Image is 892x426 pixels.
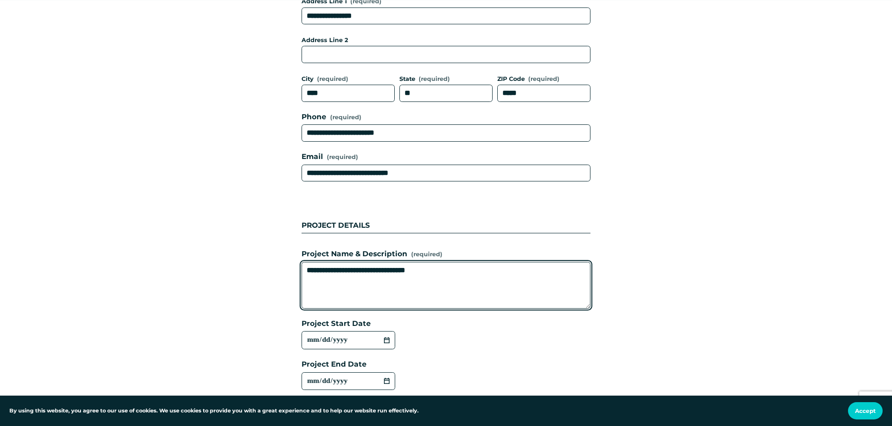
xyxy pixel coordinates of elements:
input: ZIP Code [497,85,590,102]
div: ZIP Code [497,74,590,85]
input: Address Line 1 [302,7,590,25]
input: Address Line 2 [302,46,590,63]
button: Accept [848,402,883,419]
div: State [399,74,493,85]
span: Project Name & Description [302,248,407,260]
p: By using this website, you agree to our use of cookies. We use cookies to provide you with a grea... [9,407,419,415]
span: Project End Date [302,359,367,370]
div: City [302,74,395,85]
span: (required) [411,250,442,259]
span: Accept [855,407,876,414]
input: State [399,85,493,102]
div: PROJECT DETAILS [302,196,590,233]
span: Project Start Date [302,318,371,330]
input: City [302,85,395,102]
span: Phone [302,111,326,123]
span: (required) [528,76,560,82]
span: (required) [317,76,348,82]
span: Email [302,151,323,163]
span: (required) [419,76,450,82]
div: Address Line 2 [302,36,590,46]
span: (required) [327,152,358,162]
span: (required) [330,115,361,121]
